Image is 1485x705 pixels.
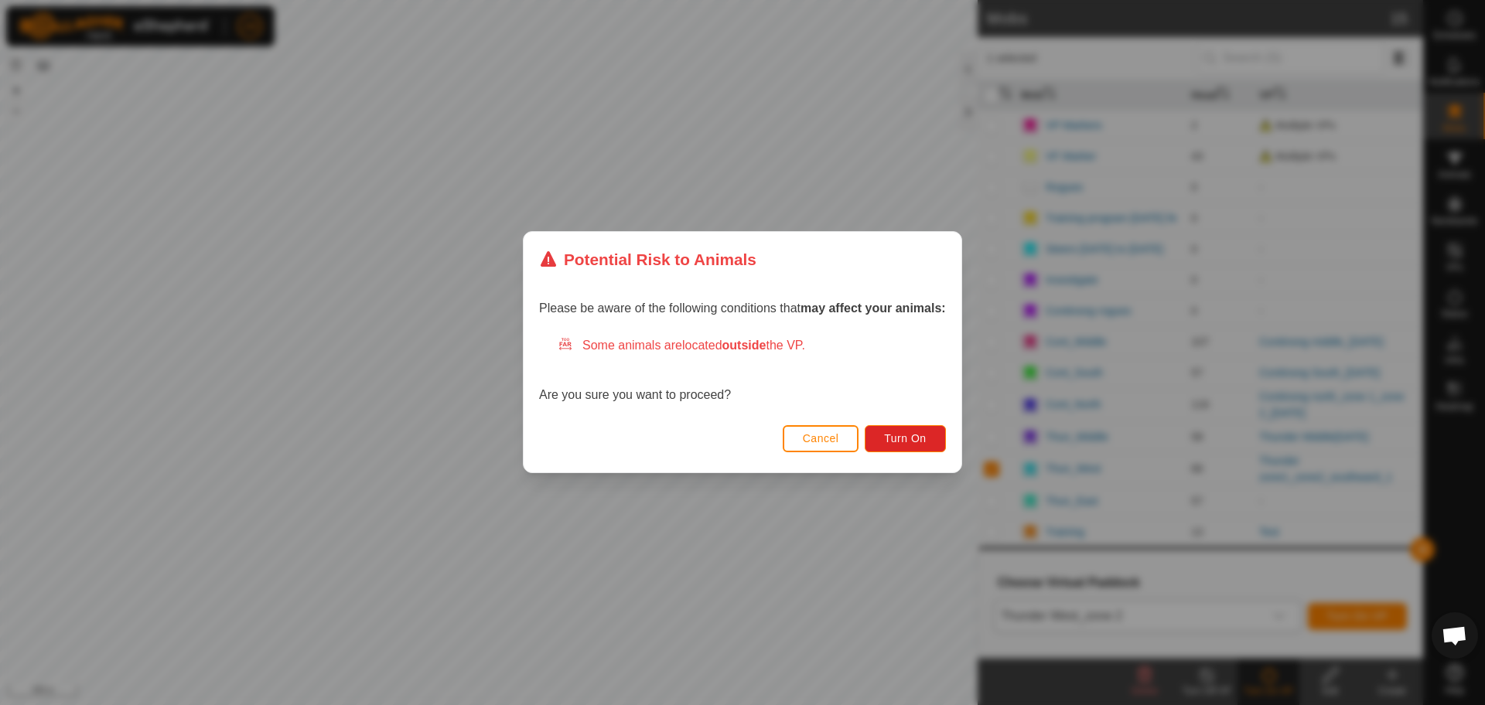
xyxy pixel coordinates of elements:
div: Some animals are [558,337,946,356]
span: Turn On [885,433,927,445]
strong: outside [722,339,766,352]
span: located the VP. [682,339,805,352]
button: Turn On [865,425,946,452]
button: Cancel [783,425,859,452]
div: Potential Risk to Animals [539,247,756,271]
span: Please be aware of the following conditions that [539,302,946,315]
span: Cancel [803,433,839,445]
div: Are you sure you want to proceed? [539,337,946,405]
div: Open chat [1432,612,1478,659]
strong: may affect your animals: [801,302,946,315]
